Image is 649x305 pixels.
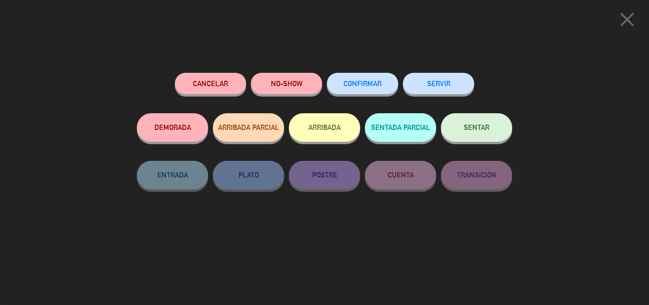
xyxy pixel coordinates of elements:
[403,73,474,94] button: SERVIR
[137,113,208,142] button: DEMORADA
[365,161,436,189] button: CUENTA
[213,113,284,142] button: ARRIBADA PARCIAL
[289,161,360,189] button: POSTRE
[213,161,284,189] button: PLATO
[612,7,642,35] button: close
[441,113,512,142] button: SENTAR
[327,73,398,94] button: CONFIRMAR
[289,113,360,142] button: ARRIBADA
[615,8,639,31] i: close
[365,113,436,142] button: SENTADA PARCIAL
[137,161,208,189] button: ENTRADA
[251,73,322,94] button: NO-SHOW
[464,123,489,131] span: SENTAR
[218,123,279,131] span: ARRIBADA PARCIAL
[441,161,512,189] button: TRANSICIÓN
[344,79,382,88] span: CONFIRMAR
[175,73,246,94] button: Cancelar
